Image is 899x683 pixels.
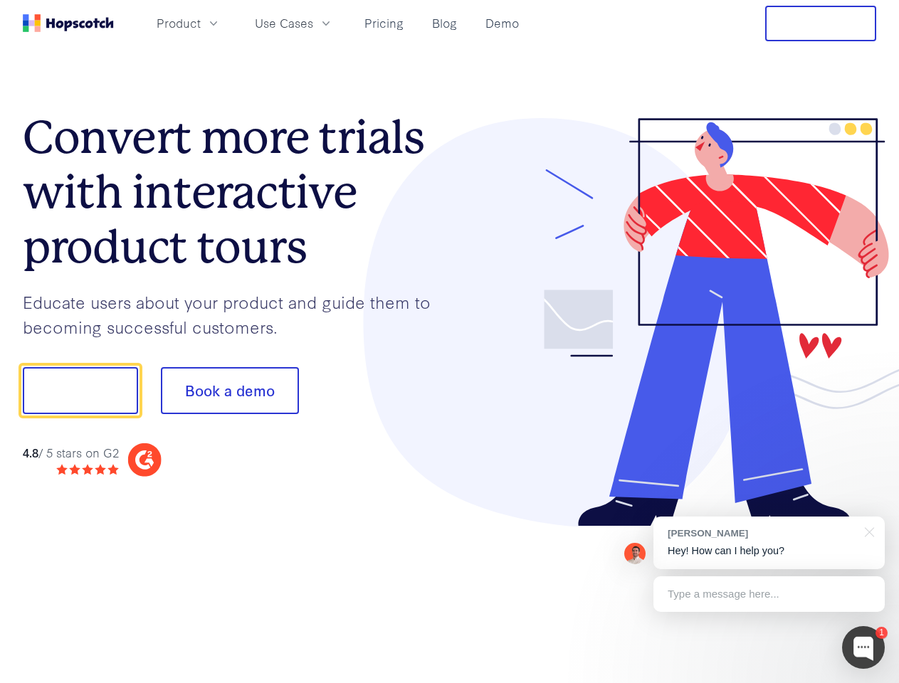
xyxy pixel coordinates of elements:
div: Type a message here... [653,576,885,612]
a: Home [23,14,114,32]
p: Educate users about your product and guide them to becoming successful customers. [23,290,450,339]
strong: 4.8 [23,444,38,460]
p: Hey! How can I help you? [668,544,871,558]
button: Product [148,11,229,35]
a: Pricing [359,11,409,35]
button: Free Trial [765,6,876,41]
button: Book a demo [161,367,299,414]
div: / 5 stars on G2 [23,444,119,462]
a: Demo [480,11,525,35]
h1: Convert more trials with interactive product tours [23,110,450,274]
button: Show me! [23,367,138,414]
span: Use Cases [255,14,313,32]
span: Product [157,14,201,32]
a: Blog [426,11,463,35]
img: Mark Spera [624,543,646,564]
div: [PERSON_NAME] [668,526,856,540]
div: 1 [876,627,888,639]
button: Use Cases [246,11,342,35]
